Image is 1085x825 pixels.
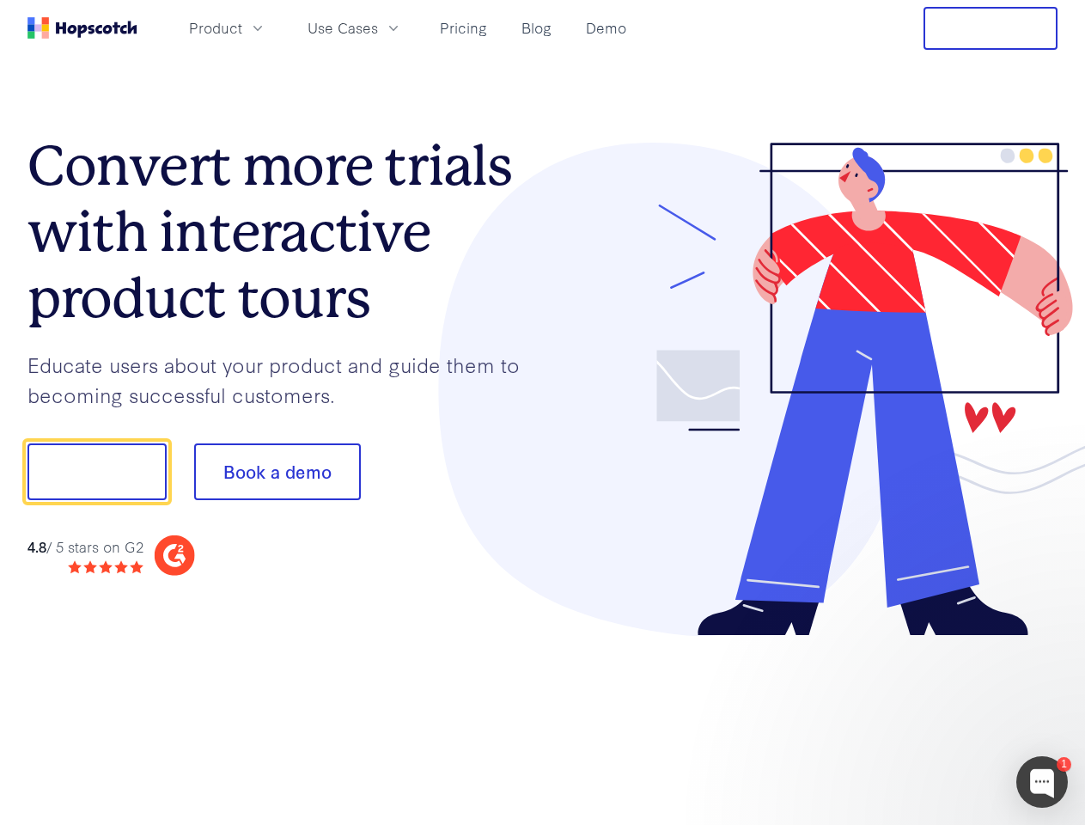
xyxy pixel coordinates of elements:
a: Pricing [433,14,494,42]
span: Product [189,17,242,39]
a: Home [27,17,137,39]
div: / 5 stars on G2 [27,536,143,558]
button: Show me! [27,443,167,500]
button: Use Cases [297,14,412,42]
button: Free Trial [923,7,1058,50]
span: Use Cases [308,17,378,39]
a: Blog [515,14,558,42]
p: Educate users about your product and guide them to becoming successful customers. [27,350,543,409]
button: Product [179,14,277,42]
div: 1 [1057,757,1071,772]
strong: 4.8 [27,536,46,556]
button: Book a demo [194,443,361,500]
h1: Convert more trials with interactive product tours [27,133,543,331]
a: Demo [579,14,633,42]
